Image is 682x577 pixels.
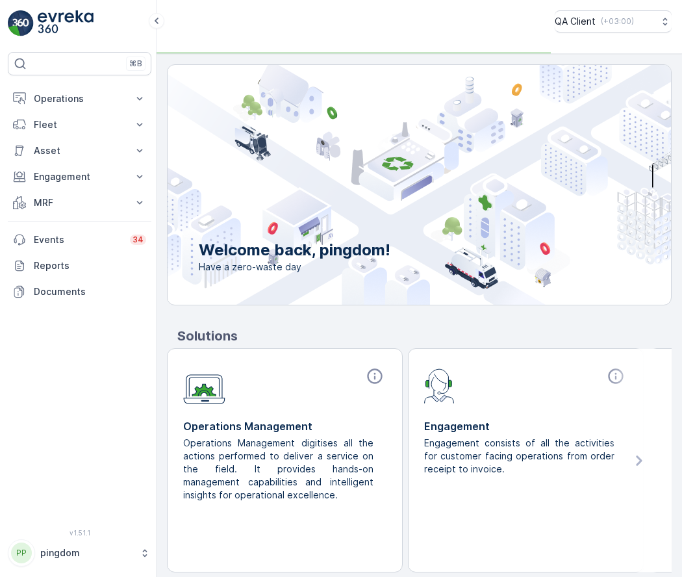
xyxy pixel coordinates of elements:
button: Engagement [8,164,151,190]
p: Engagement [34,170,125,183]
img: module-icon [183,367,225,404]
p: Solutions [177,326,672,346]
p: Documents [34,285,146,298]
p: Operations Management [183,418,386,434]
img: module-icon [424,367,455,404]
button: Asset [8,138,151,164]
a: Documents [8,279,151,305]
button: Fleet [8,112,151,138]
img: city illustration [109,65,671,305]
p: QA Client [555,15,596,28]
p: ( +03:00 ) [601,16,634,27]
img: logo_light-DOdMpM7g.png [38,10,94,36]
div: PP [11,543,32,563]
img: logo [8,10,34,36]
p: Welcome back, pingdom! [199,240,390,261]
a: Events34 [8,227,151,253]
button: PPpingdom [8,539,151,567]
a: Reports [8,253,151,279]
span: Have a zero-waste day [199,261,390,274]
p: Reports [34,259,146,272]
p: ⌘B [129,58,142,69]
p: 34 [133,235,144,245]
p: Events [34,233,122,246]
button: Operations [8,86,151,112]
p: Engagement consists of all the activities for customer facing operations from order receipt to in... [424,437,617,476]
p: pingdom [40,546,133,559]
button: MRF [8,190,151,216]
p: Engagement [424,418,627,434]
p: MRF [34,196,125,209]
p: Operations Management digitises all the actions performed to deliver a service on the field. It p... [183,437,376,502]
p: Operations [34,92,125,105]
p: Asset [34,144,125,157]
p: Fleet [34,118,125,131]
span: v 1.51.1 [8,529,151,537]
button: QA Client(+03:00) [555,10,672,32]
